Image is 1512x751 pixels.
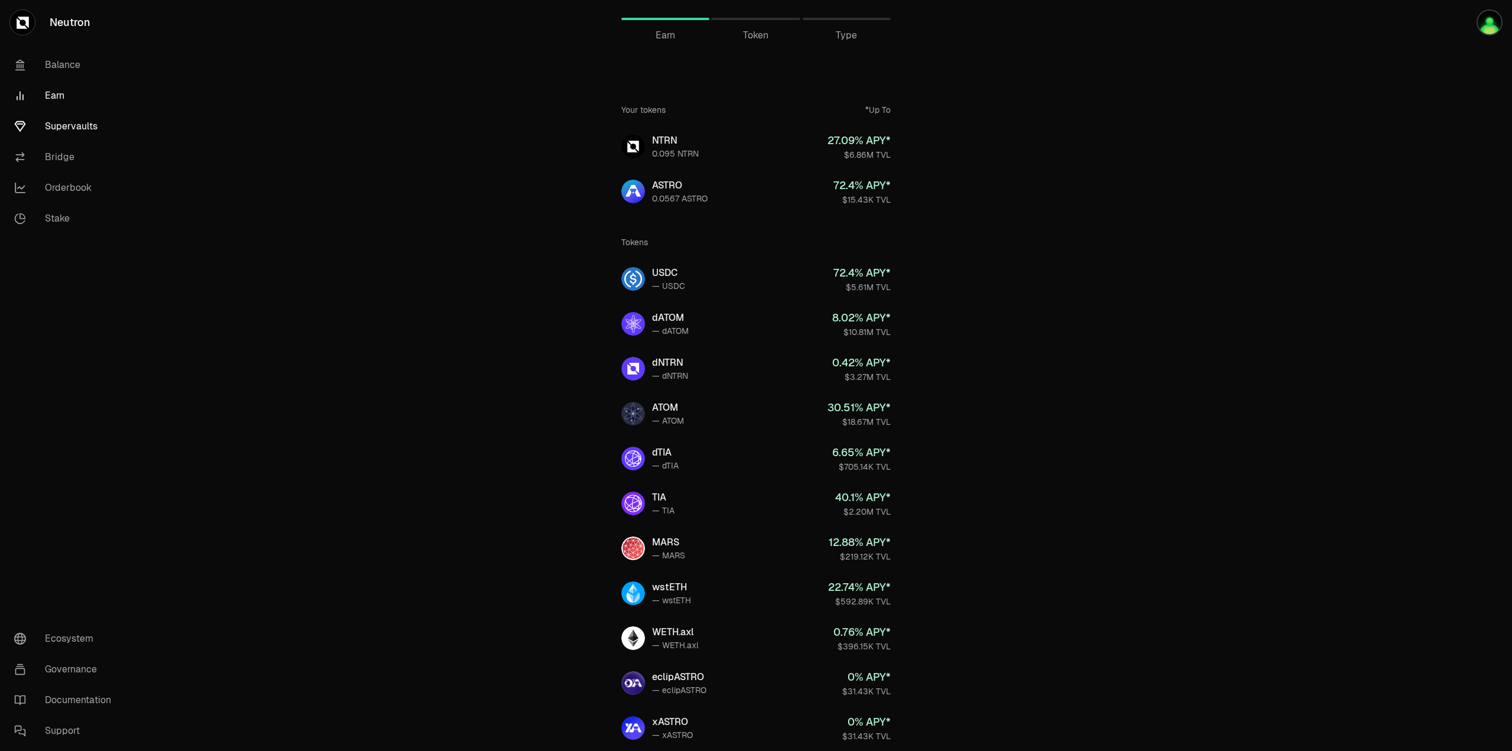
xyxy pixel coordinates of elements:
div: *Up To [865,104,891,116]
div: MARS [652,535,685,550]
div: $15.43K TVL [833,194,891,206]
span: Type [836,28,857,43]
span: Earn [656,28,675,43]
div: dTIA [652,446,679,460]
div: — dNTRN [652,370,688,382]
div: 40.1 % APY* [835,489,891,506]
div: 22.74 % APY* [828,579,891,596]
div: 12.88 % APY* [829,534,891,551]
div: $18.67M TVL [827,416,891,428]
div: — USDC [652,280,685,292]
a: dTIAdTIA— dTIA6.65% APY*$705.14K TVL [612,437,900,480]
img: eclipASTRO [621,671,645,695]
a: Ecosystem [5,623,128,654]
a: Bridge [5,142,128,173]
div: TIA [652,490,674,505]
a: ATOMATOM— ATOM30.51% APY*$18.67M TVL [612,392,900,435]
div: 0 % APY* [842,714,891,730]
a: WETH.axlWETH.axl— WETH.axl0.76% APY*$396.15K TVL [612,617,900,659]
img: ndlss [1477,9,1503,35]
img: ATOM [621,402,645,425]
a: NTRNNTRN0.095 NTRN27.09% APY*$6.86M TVL [612,125,900,168]
div: wstETH [652,580,691,594]
div: $592.89K TVL [828,596,891,607]
img: WETH.axl [621,626,645,650]
div: 72.4 % APY* [833,177,891,194]
div: Your tokens [621,104,666,116]
div: dATOM [652,311,689,325]
img: dTIA [621,447,645,470]
div: — WETH.axl [652,639,699,651]
div: NTRN [652,134,699,148]
img: ASTRO [621,180,645,203]
img: dATOM [621,312,645,336]
a: xASTROxASTRO— xASTRO0% APY*$31.43K TVL [612,707,900,749]
div: — MARS [652,550,685,561]
img: wstETH [621,581,645,605]
a: Balance [5,50,128,80]
div: 8.02 % APY* [832,310,891,326]
div: — dTIA [652,460,679,472]
div: ASTRO [652,178,708,193]
div: 0.0567 ASTRO [652,193,708,204]
div: dNTRN [652,356,688,370]
img: dNTRN [621,357,645,381]
a: dATOMdATOM— dATOM8.02% APY*$10.81M TVL [612,303,900,345]
a: TIATIA— TIA40.1% APY*$2.20M TVL [612,482,900,525]
div: USDC [652,266,685,280]
div: eclipASTRO [652,670,706,684]
img: USDC [621,267,645,291]
a: Stake [5,203,128,234]
div: ATOM [652,401,684,415]
div: Tokens [621,236,648,248]
div: $396.15K TVL [833,641,891,652]
div: 0 % APY* [842,669,891,685]
img: MARS [621,537,645,560]
div: 6.65 % APY* [832,444,891,461]
div: xASTRO [652,715,693,729]
div: — wstETH [652,594,691,606]
img: TIA [621,492,645,515]
a: Earn [5,80,128,111]
a: ASTROASTRO0.0567 ASTRO72.4% APY*$15.43K TVL [612,170,900,213]
a: Orderbook [5,173,128,203]
a: Supervaults [5,111,128,142]
a: Governance [5,654,128,685]
div: $219.12K TVL [829,551,891,563]
div: $31.43K TVL [842,685,891,697]
a: dNTRNdNTRN— dNTRN0.42% APY*$3.27M TVL [612,347,900,390]
div: $6.86M TVL [827,149,891,161]
div: — dATOM [652,325,689,337]
div: $705.14K TVL [832,461,891,473]
a: eclipASTROeclipASTRO— eclipASTRO0% APY*$31.43K TVL [612,662,900,704]
div: $31.43K TVL [842,730,891,742]
div: — eclipASTRO [652,684,706,696]
a: wstETHwstETH— wstETH22.74% APY*$592.89K TVL [612,572,900,615]
div: 27.09 % APY* [827,132,891,149]
div: $5.61M TVL [833,281,891,293]
div: — xASTRO [652,729,693,741]
a: MARSMARS— MARS12.88% APY*$219.12K TVL [612,527,900,570]
a: Earn [621,5,709,33]
div: $3.27M TVL [832,371,891,383]
div: $10.81M TVL [832,326,891,338]
div: 0.095 NTRN [652,148,699,160]
div: — ATOM [652,415,684,427]
img: xASTRO [621,716,645,740]
span: Token [743,28,768,43]
div: 0.42 % APY* [832,355,891,371]
a: Documentation [5,685,128,716]
a: Support [5,716,128,746]
a: USDCUSDC— USDC72.4% APY*$5.61M TVL [612,258,900,300]
div: $2.20M TVL [835,506,891,518]
div: WETH.axl [652,625,699,639]
div: 0.76 % APY* [833,624,891,641]
div: 72.4 % APY* [833,265,891,281]
img: NTRN [621,135,645,158]
div: — TIA [652,505,674,516]
div: 30.51 % APY* [827,399,891,416]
